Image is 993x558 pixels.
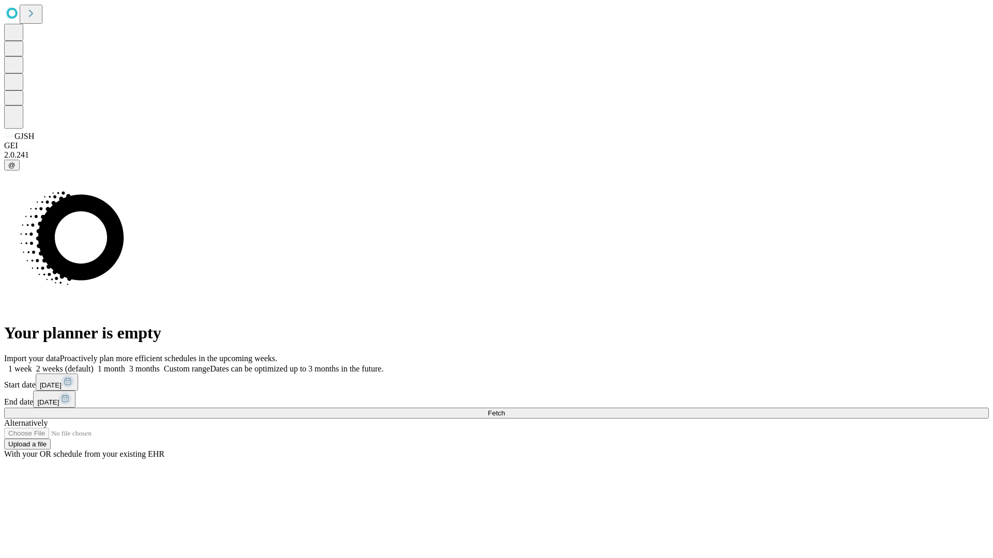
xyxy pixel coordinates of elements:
span: 1 week [8,364,32,373]
span: [DATE] [40,381,62,389]
span: Dates can be optimized up to 3 months in the future. [210,364,383,373]
button: [DATE] [33,391,76,408]
div: GEI [4,141,989,150]
span: Import your data [4,354,60,363]
button: Fetch [4,408,989,419]
span: Fetch [488,409,505,417]
span: With your OR schedule from your existing EHR [4,450,164,458]
span: 3 months [129,364,160,373]
span: [DATE] [37,398,59,406]
span: Custom range [164,364,210,373]
button: Upload a file [4,439,51,450]
span: Alternatively [4,419,48,427]
span: 1 month [98,364,125,373]
span: @ [8,161,16,169]
span: Proactively plan more efficient schedules in the upcoming weeks. [60,354,277,363]
span: GJSH [14,132,34,141]
h1: Your planner is empty [4,323,989,343]
div: End date [4,391,989,408]
button: [DATE] [36,374,78,391]
button: @ [4,160,20,171]
div: 2.0.241 [4,150,989,160]
span: 2 weeks (default) [36,364,94,373]
div: Start date [4,374,989,391]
